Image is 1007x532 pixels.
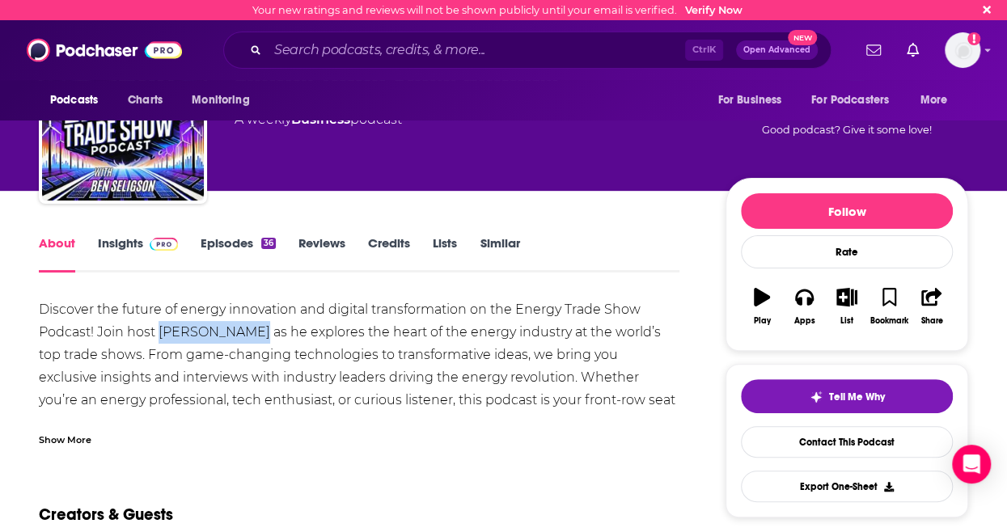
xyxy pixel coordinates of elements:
[952,445,991,483] div: Open Intercom Messenger
[717,89,781,112] span: For Business
[480,235,519,272] a: Similar
[741,379,953,413] button: tell me why sparkleTell Me Why
[810,391,823,403] img: tell me why sparkle
[801,85,912,116] button: open menu
[39,235,75,272] a: About
[192,89,249,112] span: Monitoring
[945,32,980,68] span: Logged in as atenbroek
[180,85,270,116] button: open menu
[868,277,910,336] button: Bookmark
[783,277,825,336] button: Apps
[298,235,345,272] a: Reviews
[900,36,925,64] a: Show notifications dropdown
[39,505,173,525] h2: Creators & Guests
[50,89,98,112] span: Podcasts
[788,30,817,45] span: New
[754,316,771,326] div: Play
[223,32,831,69] div: Search podcasts, credits, & more...
[741,471,953,502] button: Export One-Sheet
[860,36,887,64] a: Show notifications dropdown
[39,85,119,116] button: open menu
[252,4,743,16] div: Your new ratings and reviews will not be shown publicly until your email is verified.
[829,391,885,403] span: Tell Me Why
[706,85,802,116] button: open menu
[150,238,178,251] img: Podchaser Pro
[98,235,178,272] a: InsightsPodchaser Pro
[909,85,968,116] button: open menu
[741,277,783,336] button: Play
[826,277,868,336] button: List
[911,277,953,336] button: Share
[920,89,948,112] span: More
[945,32,980,68] img: User Profile
[811,89,889,112] span: For Podcasters
[736,40,818,60] button: Open AdvancedNew
[117,85,172,116] a: Charts
[870,316,908,326] div: Bookmark
[920,316,942,326] div: Share
[128,89,163,112] span: Charts
[741,235,953,268] div: Rate
[945,32,980,68] button: Show profile menu
[762,124,932,136] span: Good podcast? Give it some love!
[433,235,457,272] a: Lists
[27,35,182,65] img: Podchaser - Follow, Share and Rate Podcasts
[967,32,980,45] svg: Email not verified
[741,193,953,229] button: Follow
[39,298,679,457] div: Discover the future of energy innovation and digital transformation on the Energy Trade Show Podc...
[261,238,276,249] div: 36
[741,426,953,458] a: Contact This Podcast
[368,235,410,272] a: Credits
[840,316,853,326] div: List
[743,46,810,54] span: Open Advanced
[685,4,743,16] a: Verify Now
[794,316,815,326] div: Apps
[685,40,723,61] span: Ctrl K
[201,235,276,272] a: Episodes36
[268,37,685,63] input: Search podcasts, credits, & more...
